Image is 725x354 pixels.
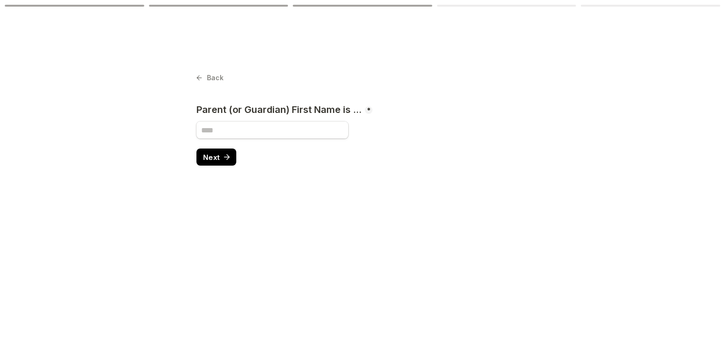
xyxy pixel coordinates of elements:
[207,75,223,81] span: Back
[196,104,364,116] h3: Parent (or Guardian) First Name is ...
[203,154,220,161] span: Next
[196,71,223,84] button: Back
[196,121,348,139] input: Parent (or Guardian) First Name is ...
[196,149,236,166] button: Next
